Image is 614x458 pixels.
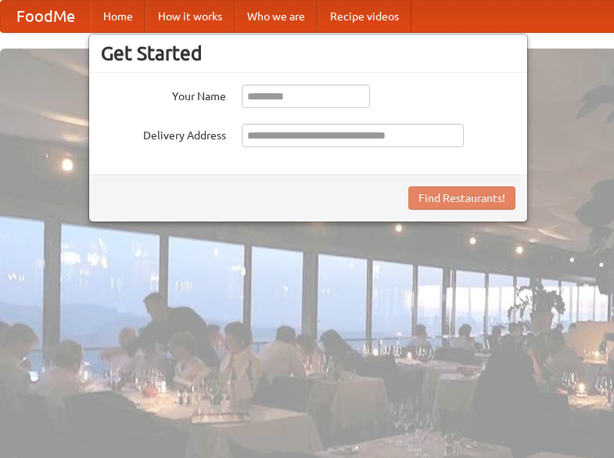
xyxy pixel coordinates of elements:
[101,41,515,65] h3: Get Started
[408,186,515,210] button: Find Restaurants!
[101,124,226,143] label: Delivery Address
[235,1,318,32] a: Who we are
[145,1,235,32] a: How it works
[91,1,145,32] a: Home
[318,1,411,32] a: Recipe videos
[101,85,226,104] label: Your Name
[1,1,91,32] a: FoodMe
